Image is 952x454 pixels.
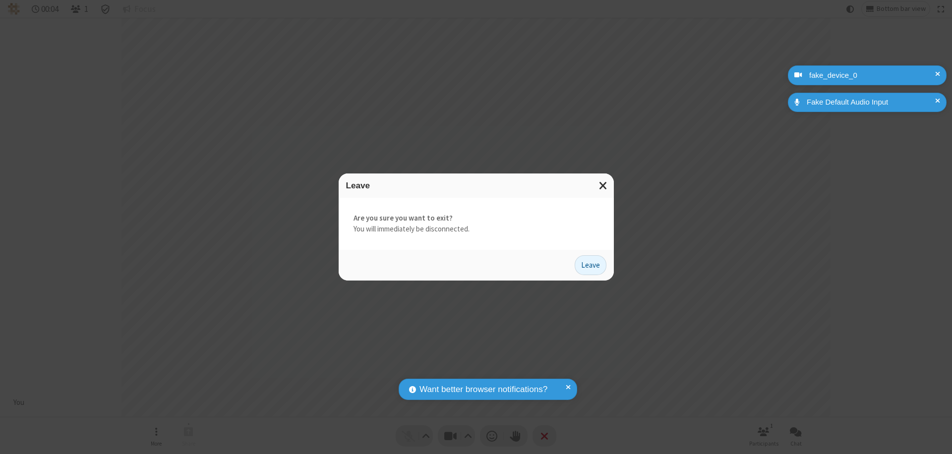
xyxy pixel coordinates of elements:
button: Close modal [593,173,614,198]
div: Fake Default Audio Input [803,97,939,108]
span: Want better browser notifications? [419,383,547,396]
div: You will immediately be disconnected. [339,198,614,250]
strong: Are you sure you want to exit? [354,213,599,224]
button: Leave [575,255,606,275]
div: fake_device_0 [806,70,939,81]
h3: Leave [346,181,606,190]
